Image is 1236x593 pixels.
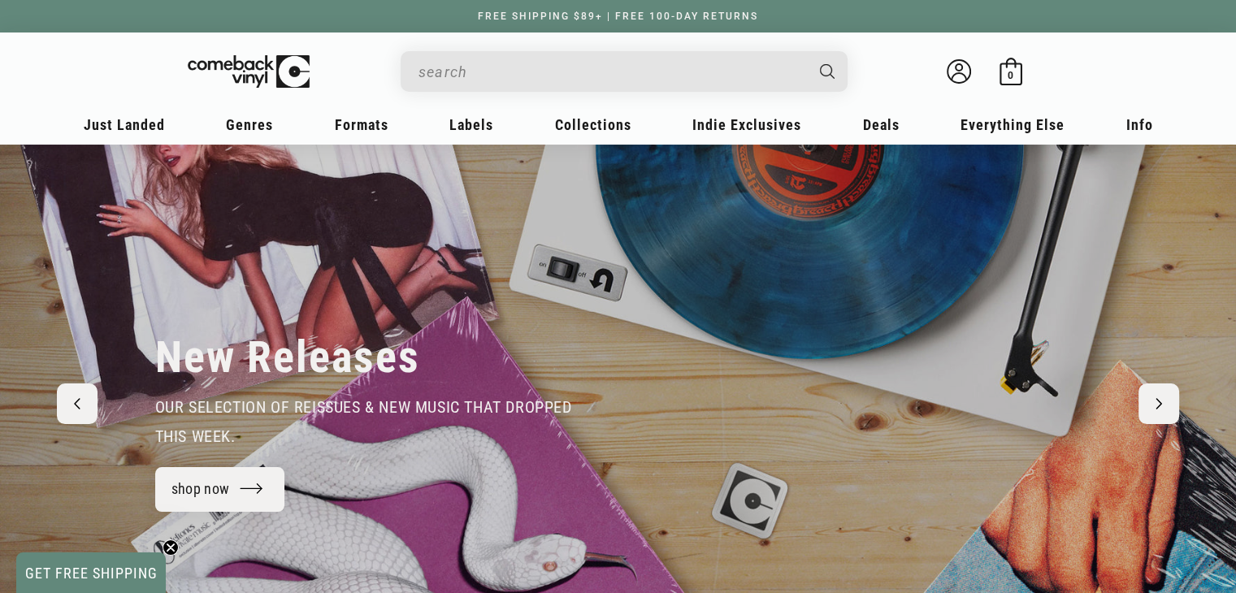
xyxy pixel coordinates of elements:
span: Formats [335,116,388,133]
span: Info [1126,116,1153,133]
span: 0 [1008,69,1013,81]
span: GET FREE SHIPPING [25,565,158,582]
a: FREE SHIPPING $89+ | FREE 100-DAY RETURNS [462,11,774,22]
h2: New Releases [155,331,420,384]
button: Next slide [1138,383,1179,424]
span: our selection of reissues & new music that dropped this week. [155,397,572,446]
span: Genres [226,116,273,133]
span: Labels [449,116,493,133]
span: Deals [863,116,900,133]
span: Indie Exclusives [692,116,801,133]
a: shop now [155,467,285,512]
span: Just Landed [84,116,165,133]
span: Collections [555,116,631,133]
div: GET FREE SHIPPINGClose teaser [16,552,166,593]
button: Previous slide [57,383,98,424]
span: Everything Else [961,116,1065,133]
button: Close teaser [163,539,179,556]
button: Search [805,51,849,92]
div: Search [401,51,848,92]
input: When autocomplete results are available use up and down arrows to review and enter to select [419,55,804,89]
